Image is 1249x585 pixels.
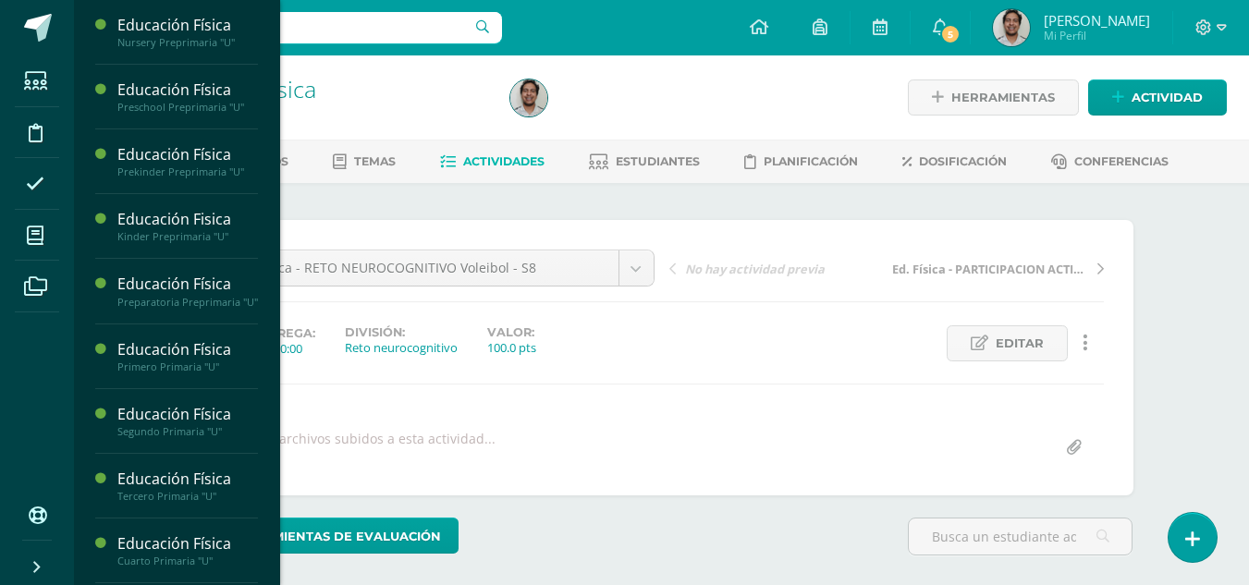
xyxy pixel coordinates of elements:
a: Educación FísicaPreschool Preprimaria "U" [117,79,258,114]
span: Planificación [764,154,858,168]
img: eb28769a265c20a7f2a062e4b93ebb68.png [993,9,1030,46]
span: Herramientas de evaluación [227,519,441,554]
a: Herramientas [908,79,1079,116]
span: Ed. Física - RETO NEUROCOGNITIVO Voleibol - S8 [235,250,605,286]
a: Planificación [744,147,858,177]
span: 5 [940,24,961,44]
a: Educación FísicaTercero Primaria "U" [117,469,258,503]
a: Educación FísicaPrimero Primaria "U" [117,339,258,373]
span: Actividad [1132,80,1203,115]
span: [PERSON_NAME] [1044,11,1150,30]
div: Kinder Preprimaria "U" [117,230,258,243]
div: Educación Fisica [117,209,258,230]
span: No hay actividad previa [685,261,825,277]
span: Entrega: [252,326,315,340]
label: Valor: [487,325,536,339]
a: Actividad [1088,79,1227,116]
div: Preparatoria Preprimaria "U" [117,296,258,309]
span: Dosificación [919,154,1007,168]
a: Educación FisicaKinder Preprimaria "U" [117,209,258,243]
a: Estudiantes [589,147,700,177]
a: Educación FísicaPrekinder Preprimaria "U" [117,144,258,178]
span: Temas [354,154,396,168]
div: 100.0 pts [487,339,536,356]
div: Primero Primaria "U" [117,360,258,373]
div: Educación Física [117,15,258,36]
div: Educación Física [117,79,258,101]
img: eb28769a265c20a7f2a062e4b93ebb68.png [510,79,547,116]
span: Actividades [463,154,545,168]
div: Educación Física [117,404,258,425]
label: División: [345,325,458,339]
a: Educación FísicaPreparatoria Preprimaria "U" [117,274,258,308]
div: Educación Física [117,533,258,555]
a: Educación FísicaCuarto Primaria "U" [117,533,258,567]
a: Ed. Física - PARTICIPACION ACTIVA Voleibol - S7 [887,259,1104,277]
div: No hay archivos subidos a esta actividad... [232,430,496,466]
input: Busca un usuario... [86,12,502,43]
div: Educación Física [117,144,258,165]
span: Conferencias [1074,154,1169,168]
span: Editar [996,326,1044,360]
a: Temas [333,147,396,177]
span: Herramientas [951,80,1055,115]
div: Educación Física [117,274,258,295]
input: Busca un estudiante aquí... [909,518,1132,555]
a: Dosificación [902,147,1007,177]
div: Educación Física [117,469,258,490]
div: Prekinder Preprimaria "U" [117,165,258,178]
div: Segundo Básico 'U' [144,102,488,119]
div: Educación Física [117,339,258,360]
a: Herramientas de evaluación [190,518,459,554]
div: Reto neurocognitivo [345,339,458,356]
div: Tercero Primaria "U" [117,490,258,503]
a: Actividades [440,147,545,177]
div: Cuarto Primaria "U" [117,555,258,567]
span: Mi Perfil [1044,28,1150,43]
h1: Educación Física [144,76,488,102]
a: Educación FísicaSegundo Primaria "U" [117,404,258,438]
div: Nursery Preprimaria "U" [117,36,258,49]
span: Estudiantes [616,154,700,168]
div: Segundo Primaria "U" [117,425,258,438]
a: Conferencias [1051,147,1169,177]
span: Ed. Física - PARTICIPACION ACTIVA Voleibol - S7 [892,261,1088,277]
div: Preschool Preprimaria "U" [117,101,258,114]
a: Ed. Física - RETO NEUROCOGNITIVO Voleibol - S8 [221,250,654,286]
a: Educación FísicaNursery Preprimaria "U" [117,15,258,49]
